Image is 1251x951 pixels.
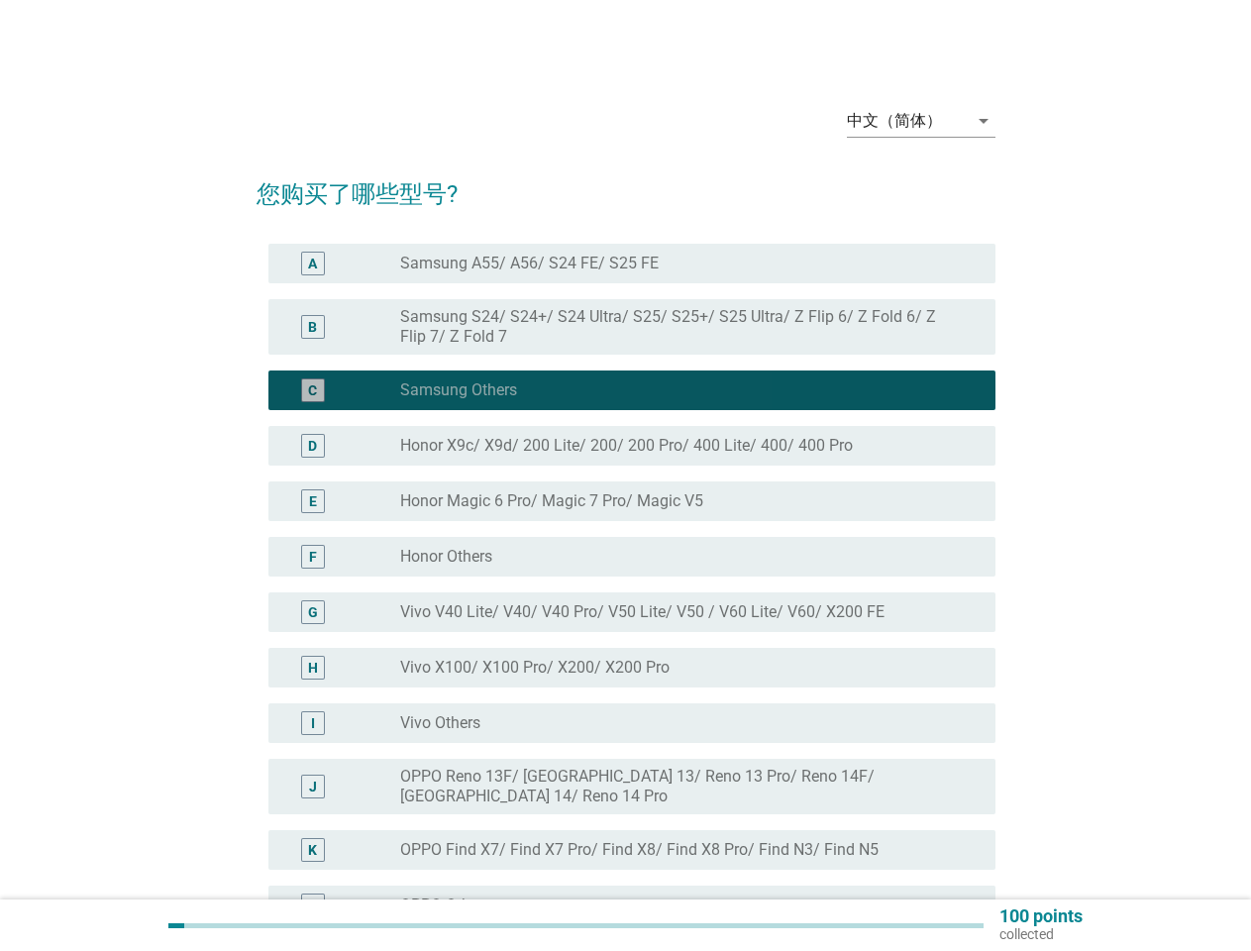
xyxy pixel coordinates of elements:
[400,602,885,622] label: Vivo V40 Lite/ V40/ V40 Pro/ V50 Lite/ V50 / V60 Lite/ V60/ X200 FE
[400,436,853,456] label: Honor X9c/ X9d/ 200 Lite/ 200/ 200 Pro/ 400 Lite/ 400/ 400 Pro
[308,380,317,401] div: C
[308,658,318,679] div: H
[400,547,492,567] label: Honor Others
[308,436,317,457] div: D
[308,317,317,338] div: B
[400,713,480,733] label: Vivo Others
[400,254,659,273] label: Samsung A55/ A56/ S24 FE/ S25 FE
[400,840,879,860] label: OPPO Find X7/ Find X7 Pro/ Find X8/ Find X8 Pro/ Find N3/ Find N5
[400,307,964,347] label: Samsung S24/ S24+/ S24 Ultra/ S25/ S25+/ S25 Ultra/ Z Flip 6/ Z Fold 6/ Z Flip 7/ Z Fold 7
[400,491,703,511] label: Honor Magic 6 Pro/ Magic 7 Pro/ Magic V5
[400,380,517,400] label: Samsung Others
[400,896,491,915] label: OPPO Others
[308,254,317,274] div: A
[311,713,315,734] div: I
[400,767,964,806] label: OPPO Reno 13F/ [GEOGRAPHIC_DATA] 13/ Reno 13 Pro/ Reno 14F/ [GEOGRAPHIC_DATA] 14/ Reno 14 Pro
[309,547,317,568] div: F
[308,840,317,861] div: K
[309,777,317,797] div: J
[308,602,318,623] div: G
[257,157,995,212] h2: 您购买了哪些型号?
[309,491,317,512] div: E
[847,112,942,130] div: 中文（简体）
[999,907,1083,925] p: 100 points
[999,925,1083,943] p: collected
[309,896,317,916] div: L
[972,109,995,133] i: arrow_drop_down
[400,658,670,678] label: Vivo X100/ X100 Pro/ X200/ X200 Pro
